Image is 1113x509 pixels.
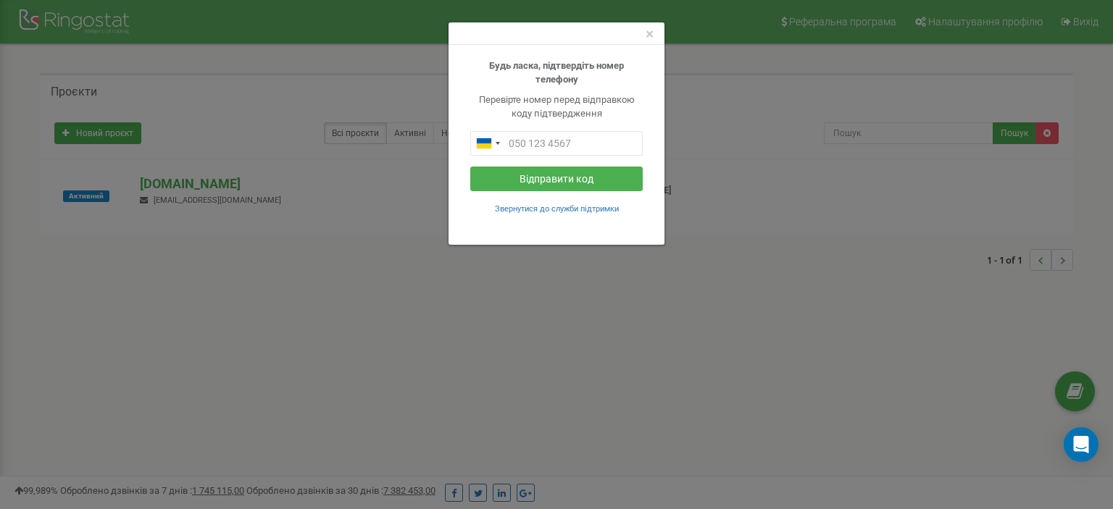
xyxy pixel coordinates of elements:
[489,60,624,85] b: Будь ласка, підтвердіть номер телефону
[646,25,654,43] span: ×
[495,204,619,214] small: Звернутися до служби підтримки
[646,27,654,42] button: Close
[471,132,504,155] div: Telephone country code
[470,93,643,120] p: Перевірте номер перед відправкою коду підтвердження
[470,167,643,191] button: Відправити код
[1064,427,1099,462] div: Open Intercom Messenger
[495,203,619,214] a: Звернутися до служби підтримки
[470,131,643,156] input: 050 123 4567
